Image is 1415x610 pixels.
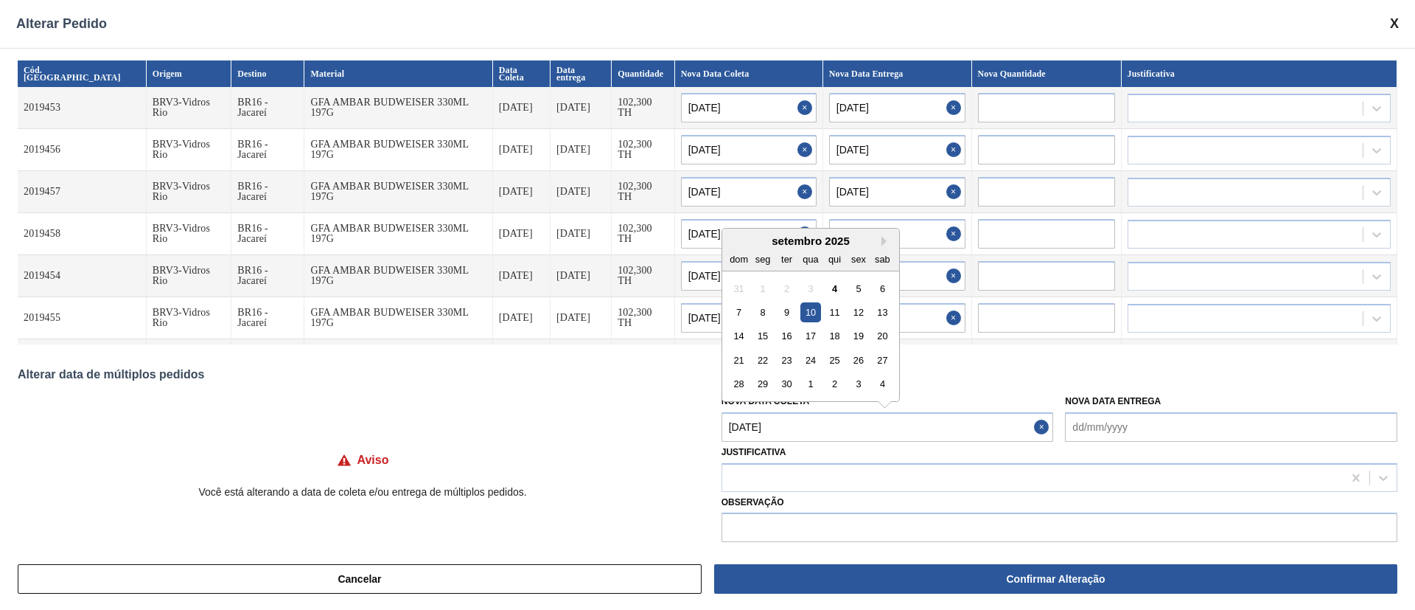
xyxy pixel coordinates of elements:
button: Close [946,135,965,164]
td: BRV3-Vidros Rio [147,297,231,339]
div: ter [777,249,797,268]
div: dom [729,249,749,268]
button: Close [797,135,817,164]
div: Not available segunda-feira, 1 de setembro de 2025 [752,278,772,298]
button: Cancelar [18,564,702,594]
td: BRV3-Vidros Rio [147,171,231,213]
td: [DATE] [551,213,612,255]
div: Choose quarta-feira, 17 de setembro de 2025 [800,326,820,346]
div: sab [873,249,892,268]
div: Choose sábado, 4 de outubro de 2025 [873,374,892,394]
th: Justificativa [1122,60,1397,87]
button: Close [946,303,965,333]
td: 102,300 TH [612,87,674,129]
div: Choose sexta-feira, 12 de setembro de 2025 [848,302,868,322]
label: Justificativa [722,447,786,457]
td: [DATE] [551,87,612,129]
td: 2019453 [18,87,147,129]
th: Quantidade [612,60,674,87]
th: Origem [147,60,231,87]
div: Choose domingo, 28 de setembro de 2025 [729,374,749,394]
div: Choose sexta-feira, 19 de setembro de 2025 [848,326,868,346]
label: Nova Data Entrega [1065,396,1161,406]
button: Close [797,177,817,207]
td: 2019458 [18,213,147,255]
button: Next Month [881,236,892,246]
th: Data entrega [551,60,612,87]
h4: Aviso [357,454,389,467]
div: Choose segunda-feira, 29 de setembro de 2025 [752,374,772,394]
td: GFA AMBAR BUDWEISER 330ML 197G [304,129,492,171]
div: Choose sábado, 20 de setembro de 2025 [873,326,892,346]
td: 102,300 TH [612,339,674,381]
div: Choose quarta-feira, 1 de outubro de 2025 [800,374,820,394]
td: [DATE] [493,87,551,129]
button: Close [946,177,965,207]
div: Not available quarta-feira, 3 de setembro de 2025 [800,278,820,298]
td: GFA AMBAR BUDWEISER 330ML 197G [304,171,492,213]
div: Choose domingo, 7 de setembro de 2025 [729,302,749,322]
div: Choose sábado, 27 de setembro de 2025 [873,350,892,370]
td: GFA AMBAR BUDWEISER 330ML 197G [304,339,492,381]
button: Close [946,261,965,291]
div: Choose domingo, 21 de setembro de 2025 [729,350,749,370]
td: [DATE] [493,213,551,255]
div: Choose terça-feira, 30 de setembro de 2025 [777,374,797,394]
td: BR16 - Jacareí [231,255,304,297]
th: Material [304,60,492,87]
input: dd/mm/yyyy [829,93,965,122]
div: Not available terça-feira, 2 de setembro de 2025 [777,278,797,298]
th: Nova Data Coleta [675,60,823,87]
button: Close [946,219,965,249]
td: BR16 - Jacareí [231,213,304,255]
div: Not available domingo, 31 de agosto de 2025 [729,278,749,298]
td: BRV3-Vidros Rio [147,87,231,129]
td: [DATE] [493,171,551,213]
div: seg [752,249,772,268]
div: qui [825,249,845,268]
div: Choose quinta-feira, 25 de setembro de 2025 [825,350,845,370]
td: 102,300 TH [612,255,674,297]
td: 102,300 TH [612,171,674,213]
td: BRV3-Vidros Rio [147,129,231,171]
td: 2019457 [18,171,147,213]
td: [DATE] [493,129,551,171]
th: Nova Quantidade [972,60,1122,87]
td: GFA AMBAR BUDWEISER 330ML 197G [304,213,492,255]
td: GFA AMBAR BUDWEISER 330ML 197G [304,255,492,297]
button: Close [1034,412,1053,442]
input: dd/mm/yyyy [681,219,817,249]
td: BR16 - Jacareí [231,129,304,171]
div: Choose sábado, 13 de setembro de 2025 [873,302,892,322]
div: Choose terça-feira, 16 de setembro de 2025 [777,326,797,346]
div: Choose terça-feira, 23 de setembro de 2025 [777,350,797,370]
td: [DATE] [551,171,612,213]
label: Observação [722,492,1397,513]
div: Choose quinta-feira, 11 de setembro de 2025 [825,302,845,322]
input: dd/mm/yyyy [681,93,817,122]
div: qua [800,249,820,268]
td: [DATE] [551,255,612,297]
div: Choose quinta-feira, 4 de setembro de 2025 [825,278,845,298]
input: dd/mm/yyyy [829,177,965,207]
div: Choose segunda-feira, 22 de setembro de 2025 [752,350,772,370]
button: Close [946,93,965,122]
input: dd/mm/yyyy [681,135,817,164]
input: dd/mm/yyyy [829,219,965,249]
div: Choose sábado, 6 de setembro de 2025 [873,278,892,298]
div: Choose segunda-feira, 8 de setembro de 2025 [752,302,772,322]
div: Choose domingo, 14 de setembro de 2025 [729,326,749,346]
td: BRV3-Vidros Rio [147,255,231,297]
td: [DATE] [551,129,612,171]
td: 102,300 TH [612,129,674,171]
td: [DATE] [551,339,612,381]
td: BR16 - Jacareí [231,87,304,129]
input: dd/mm/yyyy [681,303,817,333]
div: Choose terça-feira, 9 de setembro de 2025 [777,302,797,322]
td: BRV3-Vidros Rio [147,213,231,255]
td: BR16 - Jacareí [231,297,304,339]
td: [DATE] [551,297,612,339]
td: 2019459 [18,339,147,381]
td: [DATE] [493,297,551,339]
div: Choose quarta-feira, 10 de setembro de 2025 [800,302,820,322]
